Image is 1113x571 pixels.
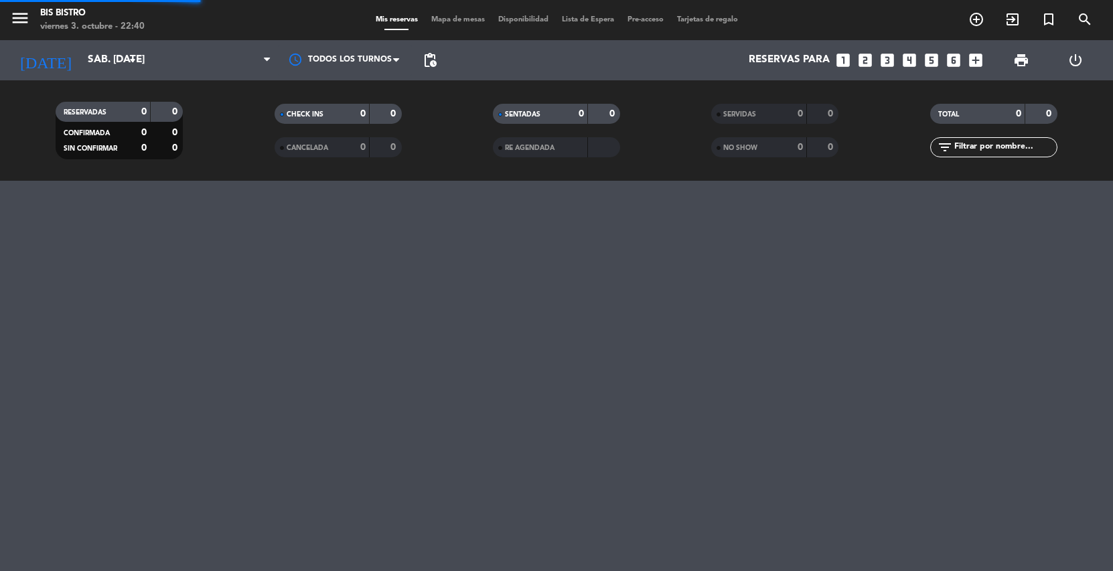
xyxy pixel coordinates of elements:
div: viernes 3. octubre - 22:40 [40,20,145,33]
strong: 0 [360,109,366,118]
span: CONFIRMADA [64,130,110,137]
span: CANCELADA [287,145,328,151]
span: print [1013,52,1029,68]
strong: 0 [609,109,617,118]
i: turned_in_not [1041,11,1057,27]
strong: 0 [1046,109,1054,118]
strong: 0 [172,107,180,116]
span: Mapa de mesas [425,16,492,23]
i: search [1077,11,1093,27]
span: Reservas para [749,54,830,66]
i: looks_6 [945,52,962,69]
span: Mis reservas [369,16,425,23]
span: TOTAL [938,111,959,118]
i: arrow_drop_down [125,52,141,68]
i: looks_5 [923,52,940,69]
strong: 0 [798,143,803,152]
i: looks_3 [879,52,896,69]
i: add_box [967,52,984,69]
strong: 0 [141,128,147,137]
span: pending_actions [422,52,438,68]
strong: 0 [390,143,398,152]
i: add_circle_outline [968,11,984,27]
strong: 0 [172,128,180,137]
strong: 0 [172,143,180,153]
strong: 0 [579,109,584,118]
span: SERVIDAS [723,111,756,118]
strong: 0 [798,109,803,118]
span: CHECK INS [287,111,323,118]
span: SENTADAS [505,111,540,118]
strong: 0 [390,109,398,118]
strong: 0 [1016,109,1021,118]
div: LOG OUT [1049,40,1104,80]
i: filter_list [937,139,953,155]
i: looks_one [834,52,852,69]
strong: 0 [141,143,147,153]
span: SIN CONFIRMAR [64,145,117,152]
span: RE AGENDADA [505,145,554,151]
strong: 0 [828,109,836,118]
strong: 0 [360,143,366,152]
i: [DATE] [10,46,81,75]
i: exit_to_app [1005,11,1021,27]
span: Disponibilidad [492,16,555,23]
input: Filtrar por nombre... [953,140,1057,155]
span: NO SHOW [723,145,757,151]
span: Lista de Espera [555,16,621,23]
span: Tarjetas de regalo [670,16,745,23]
i: menu [10,8,30,28]
i: power_settings_new [1067,52,1084,68]
strong: 0 [828,143,836,152]
span: RESERVADAS [64,109,106,116]
span: Pre-acceso [621,16,670,23]
i: looks_4 [901,52,918,69]
i: looks_two [857,52,874,69]
button: menu [10,8,30,33]
strong: 0 [141,107,147,116]
div: Bis Bistro [40,7,145,20]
